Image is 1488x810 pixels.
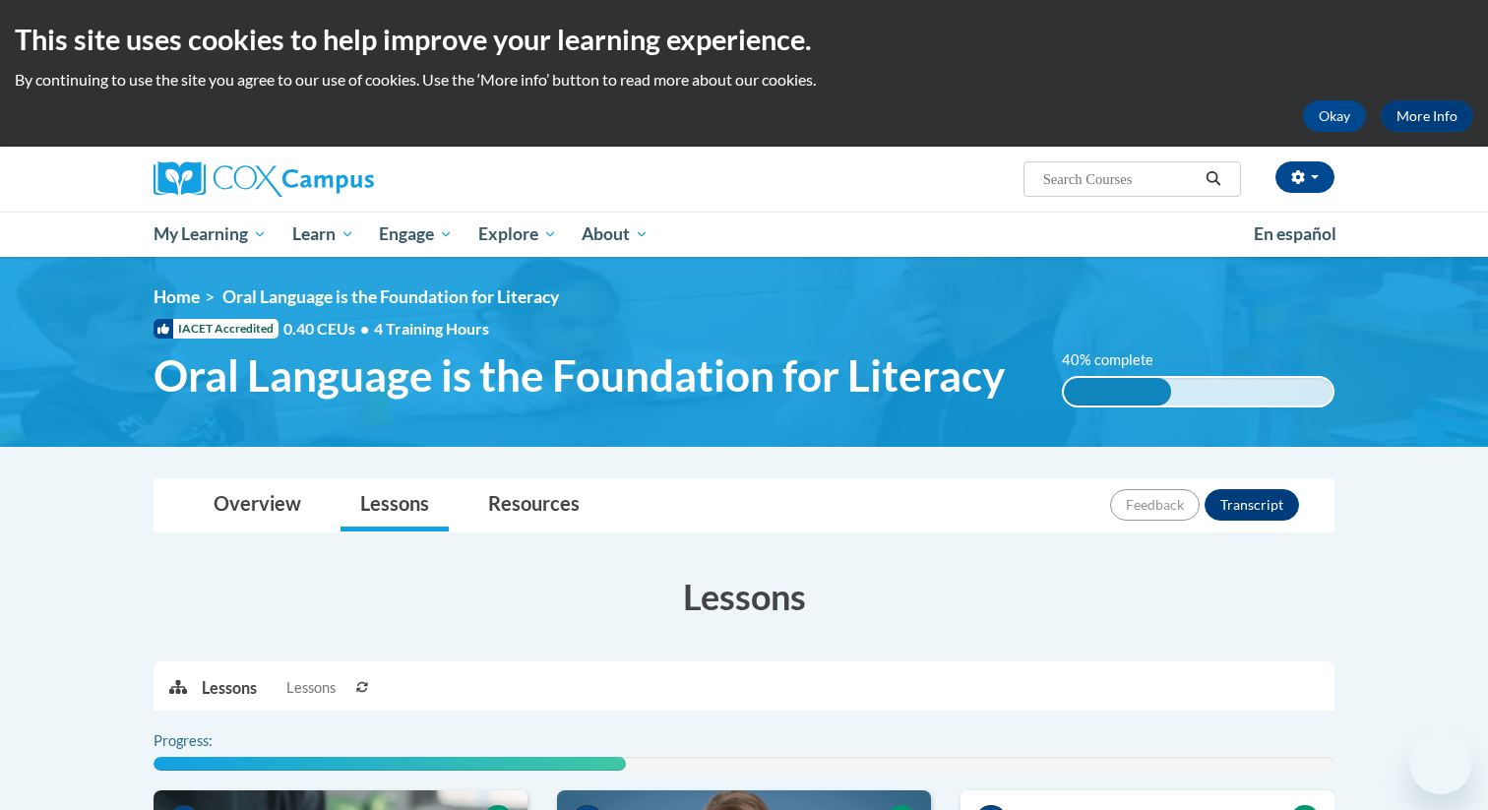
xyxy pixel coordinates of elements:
[124,212,1364,257] div: Main menu
[465,212,570,257] a: Explore
[478,222,557,246] span: Explore
[1241,214,1349,255] a: En español
[1303,100,1366,132] button: Okay
[582,222,649,246] span: About
[154,572,1334,621] h3: Lessons
[222,286,559,307] span: Oral Language is the Foundation for Literacy
[1064,378,1171,405] div: 40% complete
[1275,161,1334,193] button: Account Settings
[379,222,453,246] span: Engage
[283,318,374,340] span: 0.40 CEUs
[292,222,354,246] span: Learn
[154,319,279,339] span: IACET Accredited
[202,677,257,699] p: Lessons
[1409,731,1472,794] iframe: Button to launch messaging window
[154,286,200,307] a: Home
[1254,223,1336,244] span: En español
[1041,167,1199,191] input: Search Courses
[154,222,267,246] span: My Learning
[286,677,336,699] span: Lessons
[154,161,527,197] a: Cox Campus
[1381,100,1473,132] a: More Info
[341,479,449,531] a: Lessons
[360,319,369,338] span: •
[374,319,489,338] span: 4 Training Hours
[1110,489,1200,521] button: Feedback
[366,212,465,257] a: Engage
[468,479,599,531] a: Resources
[194,479,321,531] a: Overview
[141,212,279,257] a: My Learning
[279,212,367,257] a: Learn
[15,20,1473,59] h2: This site uses cookies to help improve your learning experience.
[154,730,267,752] label: Progress:
[570,212,662,257] a: About
[1199,167,1228,191] button: Search
[154,161,374,197] img: Cox Campus
[1205,489,1299,521] button: Transcript
[15,69,1473,91] p: By continuing to use the site you agree to our use of cookies. Use the ‘More info’ button to read...
[1062,349,1175,371] label: 40% complete
[154,349,1005,402] span: Oral Language is the Foundation for Literacy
